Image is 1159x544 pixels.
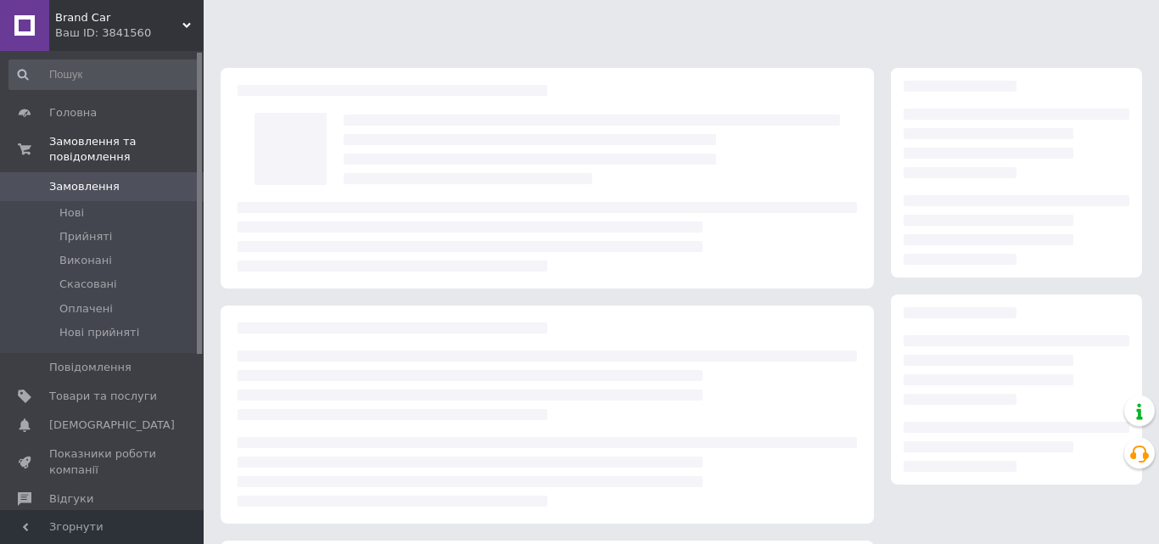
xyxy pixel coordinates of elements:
input: Пошук [8,59,200,90]
span: Оплачені [59,301,113,317]
span: Нові прийняті [59,325,139,340]
span: Скасовані [59,277,117,292]
span: Виконані [59,253,112,268]
span: Головна [49,105,97,121]
span: Повідомлення [49,360,132,375]
span: Товари та послуги [49,389,157,404]
span: Замовлення [49,179,120,194]
span: Brand Car [55,10,182,25]
span: [DEMOGRAPHIC_DATA] [49,418,175,433]
span: Замовлення та повідомлення [49,134,204,165]
span: Відгуки [49,491,93,507]
span: Нові [59,205,84,221]
span: Показники роботи компанії [49,446,157,477]
span: Прийняті [59,229,112,244]
div: Ваш ID: 3841560 [55,25,204,41]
